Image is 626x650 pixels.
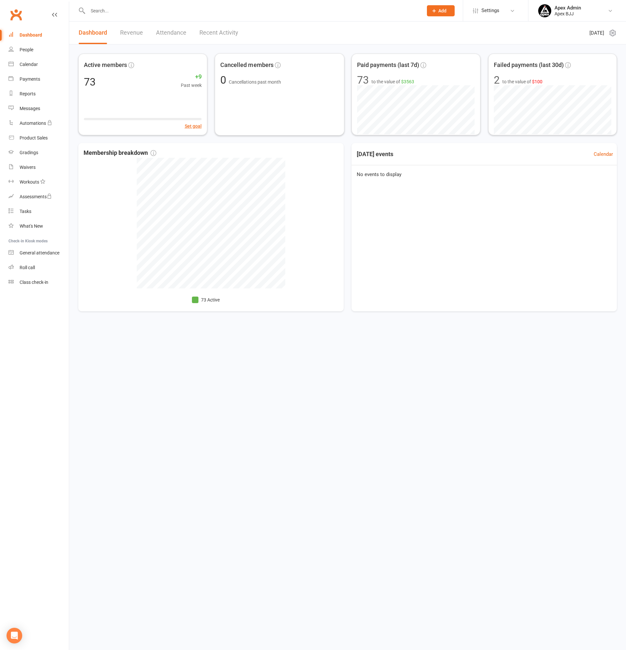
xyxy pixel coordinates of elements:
a: Reports [8,87,69,101]
span: +9 [181,72,202,82]
a: Product Sales [8,131,69,145]
div: Product Sales [20,135,48,140]
div: General attendance [20,250,59,255]
span: Failed payments (last 30d) [494,60,564,70]
a: What's New [8,219,69,234]
a: Assessments [8,189,69,204]
li: 73 Active [192,296,220,303]
div: Workouts [20,179,39,185]
span: $3563 [401,79,414,84]
div: Automations [20,121,46,126]
a: Waivers [8,160,69,175]
div: Assessments [20,194,52,199]
a: Revenue [120,22,143,44]
a: Attendance [156,22,186,44]
div: Class check-in [20,280,48,285]
div: Waivers [20,165,36,170]
div: What's New [20,223,43,229]
a: Dashboard [8,28,69,42]
a: Dashboard [79,22,107,44]
a: People [8,42,69,57]
div: Calendar [20,62,38,67]
a: Workouts [8,175,69,189]
div: No events to display [349,165,619,184]
a: Messages [8,101,69,116]
span: Past week [181,82,202,89]
div: Apex BJJ [555,11,581,17]
a: General attendance kiosk mode [8,246,69,260]
a: Automations [8,116,69,131]
span: Cancelled members [220,60,274,70]
div: Gradings [20,150,38,155]
div: Apex Admin [555,5,581,11]
a: Clubworx [8,7,24,23]
span: Settings [481,3,499,18]
div: 2 [494,75,500,85]
button: Add [427,5,455,16]
span: to the value of [502,78,542,85]
span: Membership breakdown [84,148,156,158]
span: [DATE] [589,29,604,37]
span: Active members [84,60,127,70]
div: Roll call [20,265,35,270]
input: Search... [86,6,418,15]
a: Calendar [8,57,69,72]
a: Recent Activity [199,22,238,44]
a: Gradings [8,145,69,160]
span: Paid payments (last 7d) [357,60,419,70]
a: Roll call [8,260,69,275]
span: $100 [532,79,542,84]
span: 0 [220,74,229,86]
div: 73 [357,75,369,85]
a: Class kiosk mode [8,275,69,290]
div: People [20,47,33,52]
div: Tasks [20,209,31,214]
div: Reports [20,91,36,96]
a: Payments [8,72,69,87]
h3: [DATE] events [352,148,399,160]
div: Dashboard [20,32,42,38]
span: to the value of [371,78,414,85]
span: Add [438,8,446,13]
span: Cancellations past month [229,79,281,85]
div: 73 [84,77,96,87]
button: Set goal [185,122,202,130]
div: Messages [20,106,40,111]
a: Tasks [8,204,69,219]
a: Calendar [594,150,613,158]
div: Open Intercom Messenger [7,628,22,643]
div: Payments [20,76,40,82]
img: thumb_image1745496852.png [538,4,551,17]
